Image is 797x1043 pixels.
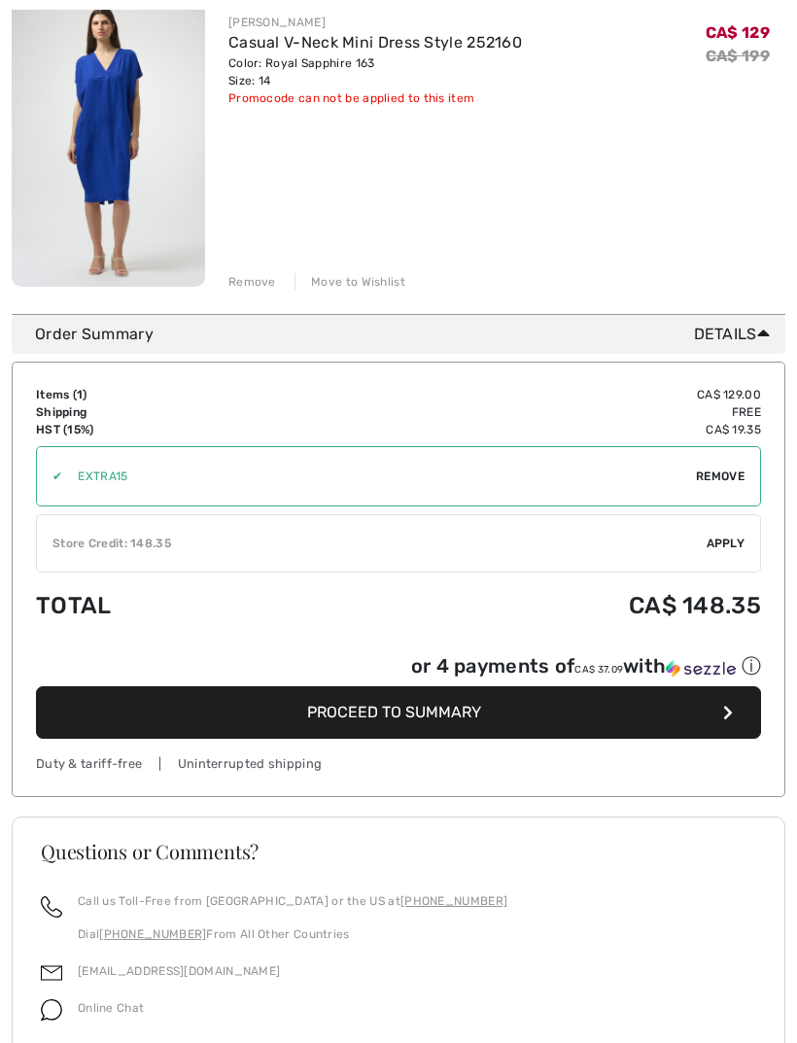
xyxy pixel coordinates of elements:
[35,323,778,346] div: Order Summary
[62,447,696,505] input: Promo code
[77,388,83,401] span: 1
[41,842,756,861] h3: Questions or Comments?
[228,54,522,89] div: Color: Royal Sapphire 163 Size: 14
[228,89,522,107] div: Promocode can not be applied to this item
[36,386,299,403] td: Items ( )
[706,23,770,42] span: CA$ 129
[299,573,761,639] td: CA$ 148.35
[411,653,761,679] div: or 4 payments of with
[78,892,507,910] p: Call us Toll-Free from [GEOGRAPHIC_DATA] or the US at
[228,273,276,291] div: Remove
[694,323,778,346] span: Details
[78,964,280,978] a: [EMAIL_ADDRESS][DOMAIN_NAME]
[36,686,761,739] button: Proceed to Summary
[228,33,522,52] a: Casual V-Neck Mini Dress Style 252160
[666,660,736,678] img: Sezzle
[36,403,299,421] td: Shipping
[307,703,481,721] span: Proceed to Summary
[37,468,62,485] div: ✔
[41,896,62,918] img: call
[228,14,522,31] div: [PERSON_NAME]
[706,47,770,65] s: CA$ 199
[41,999,62,1021] img: chat
[37,535,707,552] div: Store Credit: 148.35
[41,962,62,984] img: email
[295,273,405,291] div: Move to Wishlist
[400,894,507,908] a: [PHONE_NUMBER]
[99,927,206,941] a: [PHONE_NUMBER]
[36,573,299,639] td: Total
[299,421,761,438] td: CA$ 19.35
[299,403,761,421] td: Free
[78,925,507,943] p: Dial From All Other Countries
[36,653,761,686] div: or 4 payments ofCA$ 37.09withSezzle Click to learn more about Sezzle
[36,421,299,438] td: HST (15%)
[299,386,761,403] td: CA$ 129.00
[696,468,745,485] span: Remove
[574,664,623,676] span: CA$ 37.09
[36,754,761,773] div: Duty & tariff-free | Uninterrupted shipping
[707,535,745,552] span: Apply
[78,1001,144,1015] span: Online Chat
